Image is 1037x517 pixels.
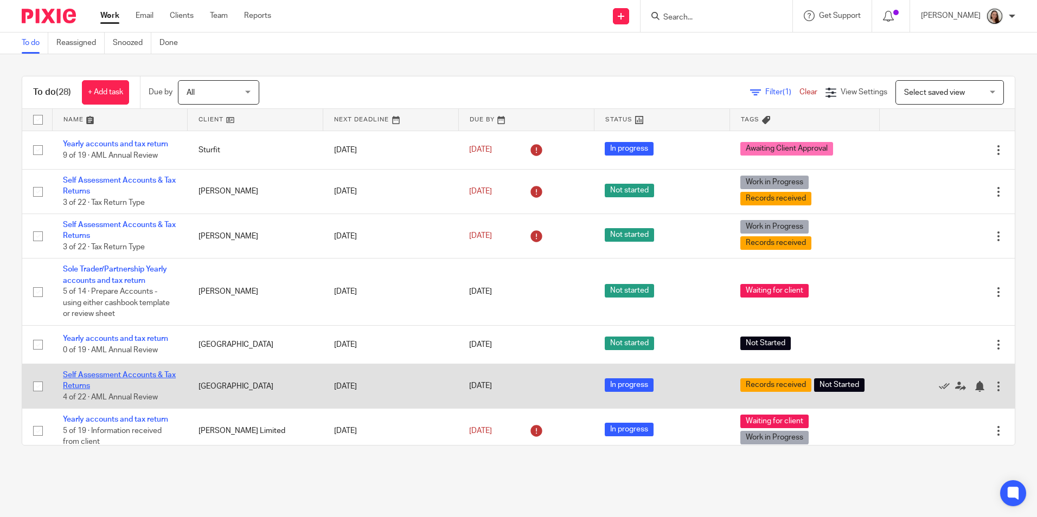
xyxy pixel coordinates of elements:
td: [DATE] [323,409,459,453]
a: Clear [799,88,817,96]
td: [PERSON_NAME] [188,258,323,325]
a: Self Assessment Accounts & Tax Returns [63,221,176,240]
span: Work in Progress [740,176,809,189]
span: [DATE] [469,383,492,390]
span: [DATE] [469,427,492,435]
span: Get Support [819,12,861,20]
a: Reports [244,10,271,21]
a: Sole Trader/Partnership Yearly accounts and tax return [63,266,167,284]
a: Self Assessment Accounts & Tax Returns [63,371,176,390]
img: Profile.png [986,8,1003,25]
span: 4 of 22 · AML Annual Review [63,393,158,401]
td: [GEOGRAPHIC_DATA] [188,364,323,409]
span: Filter [765,88,799,96]
h1: To do [33,87,71,98]
span: In progress [605,423,654,436]
a: Reassigned [56,33,105,54]
span: [DATE] [469,188,492,195]
a: To do [22,33,48,54]
a: Yearly accounts and tax return [63,335,168,342]
td: [DATE] [323,325,459,364]
span: 3 of 22 · Tax Return Type [63,199,145,206]
span: View Settings [841,88,887,96]
span: Records received [740,192,811,205]
span: [DATE] [469,341,492,348]
a: Done [159,33,186,54]
span: Not started [605,284,654,298]
td: [DATE] [323,364,459,409]
span: Waiting for client [740,415,809,428]
span: Select saved view [904,89,965,96]
span: (28) [56,88,71,96]
td: [PERSON_NAME] [188,214,323,258]
td: [DATE] [323,214,459,258]
td: [PERSON_NAME] Limited [188,409,323,453]
span: In progress [605,378,654,392]
span: Records received [740,236,811,250]
a: Snoozed [113,33,151,54]
span: Not started [605,184,654,197]
span: Not Started [814,378,865,392]
p: Due by [149,87,172,98]
td: Sturfit [188,131,323,169]
img: Pixie [22,9,76,23]
span: Work in Progress [740,431,809,444]
td: [GEOGRAPHIC_DATA] [188,325,323,364]
p: [PERSON_NAME] [921,10,981,21]
span: Tags [741,117,759,122]
span: 0 of 19 · AML Annual Review [63,346,158,354]
a: Email [136,10,153,21]
span: Records received [740,378,811,392]
span: [DATE] [469,288,492,295]
span: All [187,89,195,96]
span: [DATE] [469,146,492,154]
a: Mark as done [939,381,955,392]
span: Waiting for client [740,284,809,298]
span: 5 of 14 · Prepare Accounts - using either cashbook template or review sheet [63,288,170,318]
td: [PERSON_NAME] [188,169,323,214]
a: + Add task [82,80,129,105]
td: [DATE] [323,169,459,214]
span: 3 of 22 · Tax Return Type [63,243,145,251]
span: (1) [783,88,791,96]
td: [DATE] [323,131,459,169]
td: [DATE] [323,258,459,325]
a: Team [210,10,228,21]
span: [DATE] [469,232,492,240]
span: In progress [605,142,654,156]
a: Clients [170,10,194,21]
span: Not Started [740,337,791,350]
span: 5 of 19 · Information received from client [63,427,162,446]
a: Yearly accounts and tax return [63,140,168,148]
span: Not started [605,228,654,242]
span: Work in Progress [740,220,809,234]
input: Search [662,13,760,23]
span: 9 of 19 · AML Annual Review [63,152,158,159]
span: Awaiting Client Approval [740,142,833,156]
span: Not started [605,337,654,350]
a: Self Assessment Accounts & Tax Returns [63,177,176,195]
a: Yearly accounts and tax return [63,416,168,423]
a: Work [100,10,119,21]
